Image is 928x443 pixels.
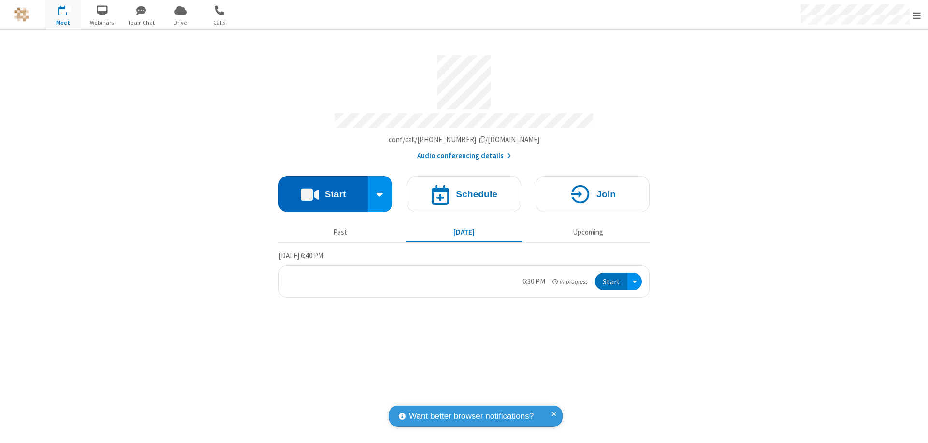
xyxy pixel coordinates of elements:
[536,176,650,212] button: Join
[627,273,642,291] div: Open menu
[278,48,650,162] section: Account details
[904,418,921,436] iframe: Chat
[409,410,534,423] span: Want better browser notifications?
[596,190,616,199] h4: Join
[162,18,199,27] span: Drive
[407,176,521,212] button: Schedule
[14,7,29,22] img: QA Selenium DO NOT DELETE OR CHANGE
[282,223,399,241] button: Past
[552,277,588,286] em: in progress
[65,5,72,13] div: 1
[530,223,646,241] button: Upcoming
[278,251,323,260] span: [DATE] 6:40 PM
[278,250,650,298] section: Today's Meetings
[389,135,540,144] span: Copy my meeting room link
[84,18,120,27] span: Webinars
[522,276,545,287] div: 6:30 PM
[389,134,540,146] button: Copy my meeting room linkCopy my meeting room link
[595,273,627,291] button: Start
[406,223,522,241] button: [DATE]
[324,190,346,199] h4: Start
[368,176,393,212] div: Start conference options
[123,18,159,27] span: Team Chat
[45,18,81,27] span: Meet
[456,190,497,199] h4: Schedule
[202,18,238,27] span: Calls
[417,150,511,162] button: Audio conferencing details
[278,176,368,212] button: Start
